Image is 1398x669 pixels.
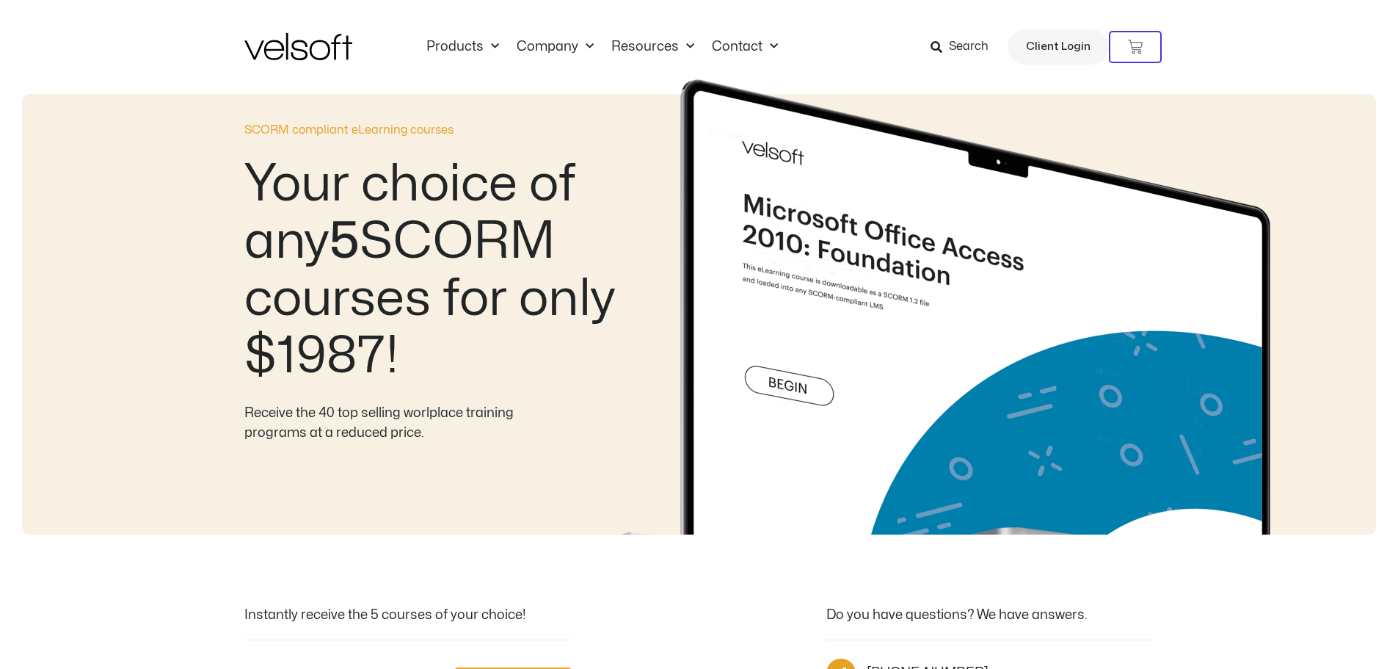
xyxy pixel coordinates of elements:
div: Instantly receive the 5 courses of your choice! [244,605,572,625]
img: Velsoft Training Materials [244,33,352,60]
a: ResourcesMenu Toggle [602,39,703,55]
a: ContactMenu Toggle [703,39,787,55]
div: Receive the 40 top selling worlplace training programs at a reduced price. [244,403,571,444]
div: Do you have questions? We have answers. [826,605,1154,625]
a: Client Login [1008,29,1109,65]
a: Search [931,35,999,59]
p: SCORM compliant eLearning courses [244,121,663,139]
b: 5 [329,217,360,267]
span: Client Login [1026,37,1091,57]
a: CompanyMenu Toggle [508,39,602,55]
nav: Menu [418,39,787,55]
h2: Your choice of any SCORM courses for only $1987! [244,156,616,386]
a: ProductsMenu Toggle [418,39,508,55]
span: Search [949,37,989,57]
